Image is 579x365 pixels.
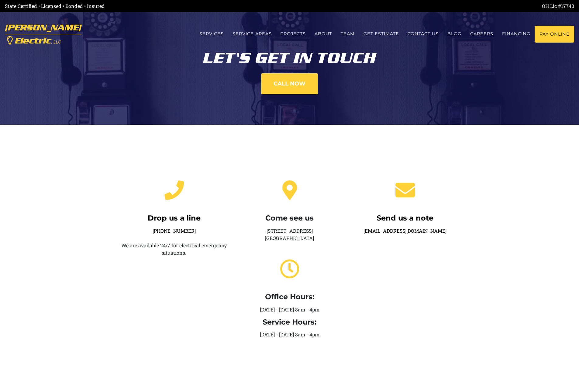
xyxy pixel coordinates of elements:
[236,214,343,223] h4: Come see us
[261,73,318,94] a: Call now
[236,293,343,301] h4: Office Hours:
[116,170,232,343] div: We are available 24/7 for electrical emergency situations.
[276,26,310,42] a: Projects
[5,20,82,49] a: [PERSON_NAME] Electric, LLC
[359,26,403,42] a: Get estimate
[352,186,458,234] a: Send us a note[EMAIL_ADDRESS][DOMAIN_NAME]
[121,46,458,66] div: Let's get in touch
[498,26,535,42] a: Financing
[5,2,290,10] div: State Certified • Licensed • Bonded • Insured
[466,26,498,42] a: Careers
[121,186,227,234] a: Drop us a line[PHONE_NUMBER]
[310,26,336,42] a: About
[236,318,343,327] h4: Service Hours:
[232,170,347,343] div: [STREET_ADDRESS] [GEOGRAPHIC_DATA] [DATE] - [DATE] 8am - 4pm [DATE] - [DATE] 8am - 4pm
[195,26,228,42] a: Services
[352,214,458,223] h4: Send us a note
[121,214,227,223] h4: Drop us a line
[228,26,276,42] a: Service Areas
[443,26,466,42] a: Blog
[403,26,443,42] a: Contact us
[535,26,574,43] a: Pay Online
[290,2,574,10] div: OH Lic #17740
[51,40,61,44] span: , LLC
[336,26,359,42] a: Team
